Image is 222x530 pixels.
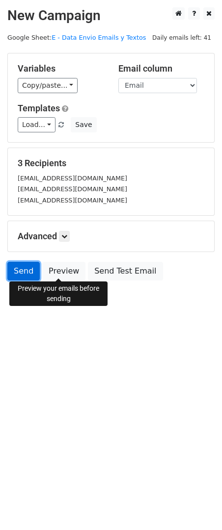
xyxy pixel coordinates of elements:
[18,63,104,74] h5: Variables
[149,34,215,41] a: Daily emails left: 41
[9,281,108,306] div: Preview your emails before sending
[88,262,163,280] a: Send Test Email
[7,262,40,280] a: Send
[18,117,55,132] a: Load...
[18,158,204,169] h5: 3 Recipients
[18,231,204,242] h5: Advanced
[18,175,127,182] small: [EMAIL_ADDRESS][DOMAIN_NAME]
[18,78,78,93] a: Copy/paste...
[52,34,146,41] a: E - Data Envio Emails y Textos
[71,117,96,132] button: Save
[18,197,127,204] small: [EMAIL_ADDRESS][DOMAIN_NAME]
[7,7,215,24] h2: New Campaign
[18,185,127,193] small: [EMAIL_ADDRESS][DOMAIN_NAME]
[18,103,60,113] a: Templates
[7,34,146,41] small: Google Sheet:
[118,63,204,74] h5: Email column
[149,32,215,43] span: Daily emails left: 41
[42,262,85,280] a: Preview
[173,483,222,530] iframe: Chat Widget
